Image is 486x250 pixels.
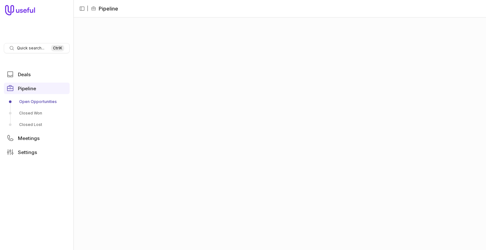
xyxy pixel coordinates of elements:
a: Closed Lost [4,120,70,130]
span: Quick search... [17,46,44,51]
a: Closed Won [4,108,70,118]
span: | [87,5,88,12]
span: Meetings [18,136,40,141]
span: Pipeline [18,86,36,91]
button: Collapse sidebar [77,4,87,13]
div: Pipeline submenu [4,97,70,130]
a: Settings [4,146,70,158]
a: Pipeline [4,83,70,94]
a: Meetings [4,132,70,144]
a: Open Opportunities [4,97,70,107]
span: Deals [18,72,31,77]
li: Pipeline [91,5,118,12]
a: Deals [4,69,70,80]
kbd: Ctrl K [51,45,64,51]
span: Settings [18,150,37,155]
